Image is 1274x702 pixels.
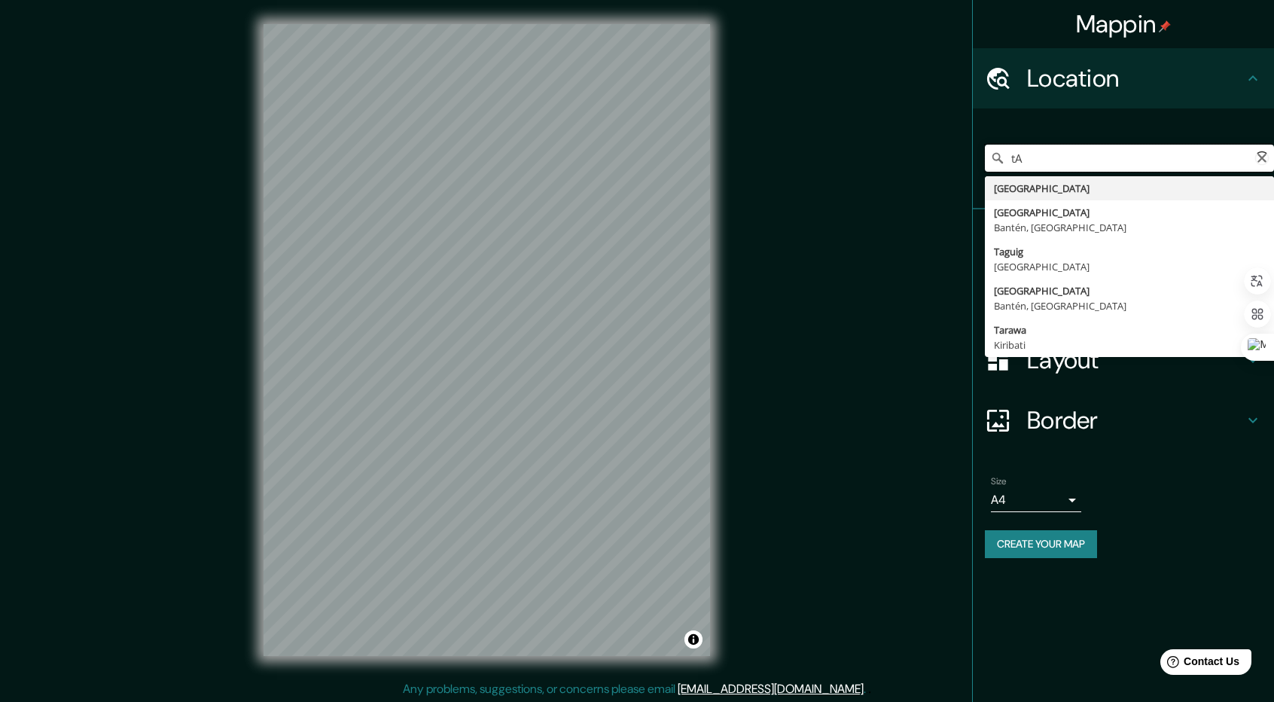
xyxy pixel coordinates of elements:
div: Style [973,270,1274,330]
div: A4 [991,488,1081,512]
div: Pins [973,209,1274,270]
label: Size [991,475,1007,488]
a: [EMAIL_ADDRESS][DOMAIN_NAME] [678,681,864,697]
img: pin-icon.png [1159,20,1171,32]
button: Toggle attribution [684,630,703,649]
div: [GEOGRAPHIC_DATA] [994,181,1265,196]
canvas: Map [264,24,710,656]
div: Bantén, [GEOGRAPHIC_DATA] [994,220,1265,235]
p: Any problems, suggestions, or concerns please email . [403,680,866,698]
div: . [866,680,868,698]
div: Tarawa [994,322,1265,337]
div: Bantén, [GEOGRAPHIC_DATA] [994,298,1265,313]
div: Layout [973,330,1274,390]
div: Location [973,48,1274,108]
div: . [868,680,871,698]
div: Border [973,390,1274,450]
div: Taguig [994,244,1265,259]
iframe: Help widget launcher [1140,643,1257,685]
h4: Border [1027,405,1244,435]
button: Create your map [985,530,1097,558]
div: [GEOGRAPHIC_DATA] [994,259,1265,274]
div: Kiribati [994,337,1265,353]
h4: Location [1027,63,1244,93]
div: [GEOGRAPHIC_DATA] [994,283,1265,298]
div: [GEOGRAPHIC_DATA] [994,205,1265,220]
input: Pick your city or area [985,145,1274,172]
h4: Mappin [1076,9,1172,39]
h4: Layout [1027,345,1244,375]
